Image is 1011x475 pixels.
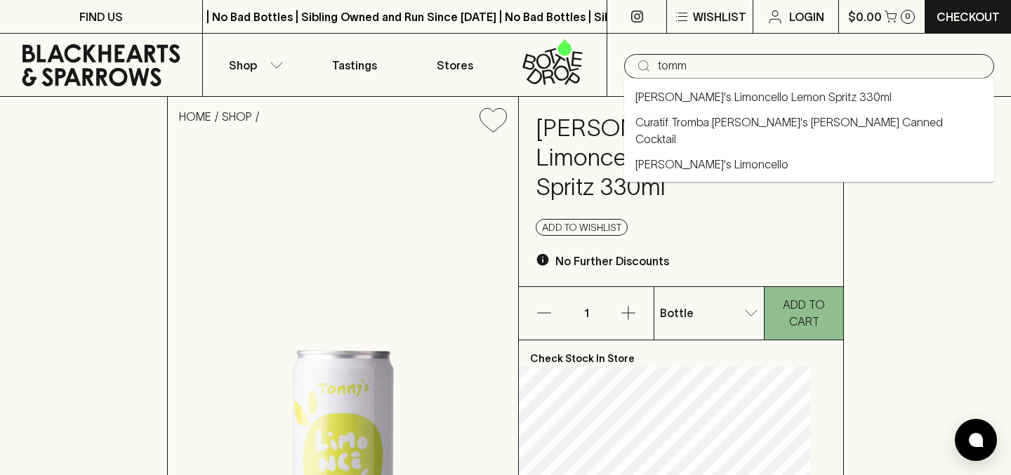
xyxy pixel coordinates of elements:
p: 0 [905,13,911,20]
img: bubble-icon [969,433,983,447]
p: Wishlist [693,8,746,25]
p: Checkout [937,8,1000,25]
p: Tastings [332,57,377,74]
p: No Further Discounts [555,253,669,269]
p: Bottle [660,305,694,321]
h4: [PERSON_NAME]'s Limoncello Lemon Spritz 330ml [536,114,744,202]
a: SHOP [222,110,252,123]
p: $0.00 [848,8,882,25]
div: Bottle [654,299,764,327]
button: ADD TO CART [765,287,843,340]
p: Stores [437,57,473,74]
p: Check Stock In Store [519,340,843,367]
a: Curatif Tromba [PERSON_NAME]'s [PERSON_NAME] Canned Cocktail [635,114,983,147]
a: [PERSON_NAME]'s Limoncello [635,156,788,173]
button: Add to wishlist [474,102,513,138]
button: Add to wishlist [536,219,628,236]
p: FIND US [79,8,123,25]
p: 1 [569,287,603,340]
a: HOME [179,110,211,123]
a: Tastings [304,34,405,96]
p: ADD TO CART [772,296,836,330]
p: Shop [229,57,257,74]
p: Login [789,8,824,25]
button: Shop [203,34,304,96]
input: Try "Pinot noir" [658,55,983,77]
a: [PERSON_NAME]'s Limoncello Lemon Spritz 330ml [635,88,892,105]
a: Stores [405,34,506,96]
